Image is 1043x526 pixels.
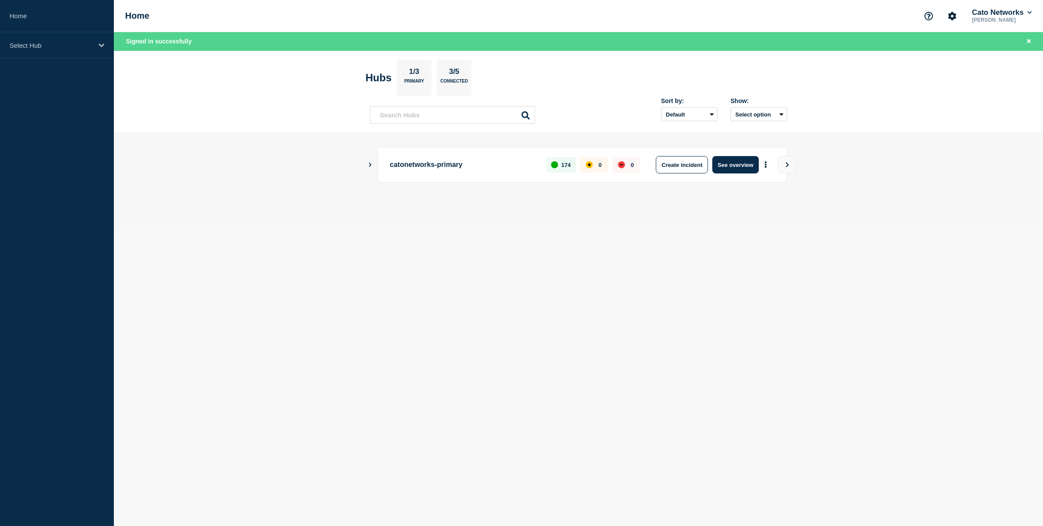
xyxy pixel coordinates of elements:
p: Primary [404,79,424,88]
div: down [618,161,625,168]
button: Select option [731,107,787,121]
div: Sort by: [661,97,717,104]
select: Sort by [661,107,717,121]
p: catonetworks-primary [390,156,536,173]
p: [PERSON_NAME] [970,17,1033,23]
input: Search Hubs [370,106,535,124]
p: 0 [598,162,601,168]
button: Show Connected Hubs [368,162,372,168]
span: Signed in successfully [126,38,192,45]
p: 0 [631,162,634,168]
button: See overview [712,156,758,173]
button: Support [920,7,938,25]
div: up [551,161,558,168]
p: Connected [440,79,468,88]
p: 174 [561,162,571,168]
button: More actions [760,157,771,173]
button: View [778,156,795,173]
button: Close banner [1023,37,1034,47]
button: Create incident [656,156,708,173]
h2: Hubs [365,72,392,84]
p: Select Hub [10,42,93,49]
div: Show: [731,97,787,104]
button: Cato Networks [970,8,1033,17]
p: 3/5 [446,67,463,79]
div: affected [586,161,593,168]
p: 1/3 [406,67,423,79]
button: Account settings [943,7,961,25]
h1: Home [125,11,149,21]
